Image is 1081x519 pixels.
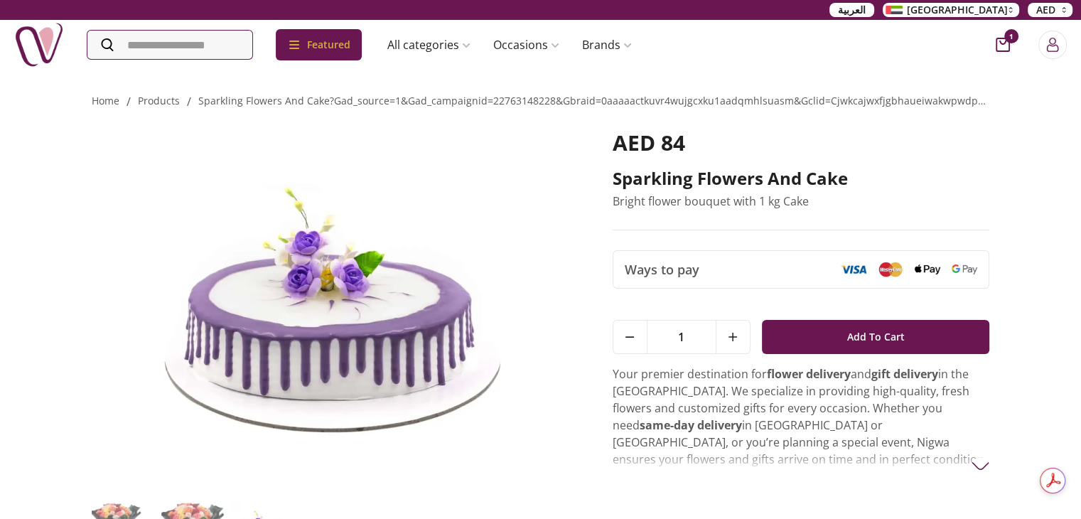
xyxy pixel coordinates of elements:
[838,3,866,17] span: العربية
[571,31,643,59] a: Brands
[87,31,252,59] input: Search
[762,320,990,354] button: Add To Cart
[1038,31,1067,59] button: Login
[640,417,742,433] strong: same-day delivery
[613,128,685,157] span: AED 84
[14,20,64,70] img: Nigwa-uae-gifts
[886,6,903,14] img: Arabic_dztd3n.png
[847,324,905,350] span: Add To Cart
[871,366,938,382] strong: gift delivery
[996,38,1010,52] button: cart-button
[907,3,1008,17] span: [GEOGRAPHIC_DATA]
[1036,3,1055,17] span: AED
[1028,3,1072,17] button: AED
[915,264,940,275] img: Apple Pay
[482,31,571,59] a: Occasions
[613,167,990,190] h2: Sparkling Flowers and Cake
[276,29,362,60] div: Featured
[878,262,903,277] img: Mastercard
[613,193,990,210] p: Bright flower bouquet with 1 kg Cake
[767,366,851,382] strong: flower delivery
[972,457,989,475] img: arrow
[138,94,180,107] a: products
[647,321,716,353] span: 1
[376,31,482,59] a: All categories
[187,93,191,110] li: /
[883,3,1019,17] button: [GEOGRAPHIC_DATA]
[92,94,119,107] a: Home
[1004,29,1018,43] span: 1
[952,264,977,274] img: Google Pay
[92,130,573,492] img: Sparkling Flowers and Cake
[841,264,866,274] img: Visa
[625,259,699,279] span: Ways to pay
[127,93,131,110] li: /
